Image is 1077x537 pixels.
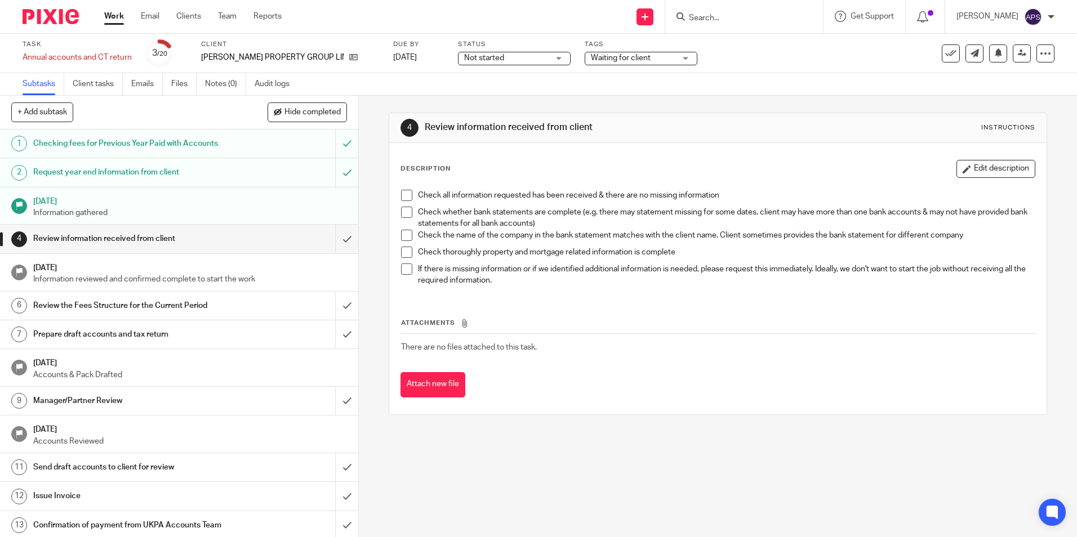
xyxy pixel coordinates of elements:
[981,123,1035,132] div: Instructions
[418,247,1034,258] p: Check thoroughly property and mortgage related information is complete
[458,40,571,49] label: Status
[33,421,348,435] h1: [DATE]
[33,326,227,343] h1: Prepare draft accounts and tax return
[851,12,894,20] span: Get Support
[11,231,27,247] div: 4
[591,54,651,62] span: Waiting for client
[23,9,79,24] img: Pixie
[956,11,1018,22] p: [PERSON_NAME]
[33,436,348,447] p: Accounts Reviewed
[201,52,344,63] p: [PERSON_NAME] PROPERTY GROUP LIMITED
[176,11,201,22] a: Clients
[418,207,1034,230] p: Check whether bank statements are complete (e.g. there may statement missing for some dates, clie...
[418,230,1034,241] p: Check the name of the company in the bank statement matches with the client name. Client sometime...
[33,392,227,409] h1: Manager/Partner Review
[585,40,697,49] label: Tags
[33,517,227,534] h1: Confirmation of payment from UKPA Accounts Team
[11,165,27,181] div: 2
[171,73,197,95] a: Files
[33,135,227,152] h1: Checking fees for Previous Year Paid with Accounts
[33,297,227,314] h1: Review the Fees Structure for the Current Period
[33,274,348,285] p: Information reviewed and confirmed complete to start the work
[11,517,27,533] div: 13
[11,393,27,409] div: 9
[205,73,246,95] a: Notes (0)
[23,40,132,49] label: Task
[11,136,27,151] div: 1
[400,119,419,137] div: 4
[284,108,341,117] span: Hide completed
[131,73,163,95] a: Emails
[23,73,64,95] a: Subtasks
[11,489,27,504] div: 12
[218,11,237,22] a: Team
[253,11,282,22] a: Reports
[401,320,455,326] span: Attachments
[956,160,1035,178] button: Edit description
[425,122,742,133] h1: Review information received from client
[11,459,27,475] div: 11
[152,47,167,60] div: 3
[33,193,348,207] h1: [DATE]
[255,73,298,95] a: Audit logs
[33,207,348,218] p: Information gathered
[11,298,27,314] div: 6
[688,14,789,24] input: Search
[33,459,227,476] h1: Send draft accounts to client for review
[33,487,227,504] h1: Issue Invoice
[268,102,347,122] button: Hide completed
[33,355,348,369] h1: [DATE]
[141,11,159,22] a: Email
[33,230,227,247] h1: Review information received from client
[73,73,123,95] a: Client tasks
[418,190,1034,201] p: Check all information requested has been received & there are no missing information
[157,51,167,57] small: /20
[393,40,444,49] label: Due by
[33,164,227,181] h1: Request year end information from client
[464,54,504,62] span: Not started
[393,53,417,61] span: [DATE]
[400,164,451,173] p: Description
[400,372,465,397] button: Attach new file
[104,11,124,22] a: Work
[1024,8,1042,26] img: svg%3E
[33,369,348,381] p: Accounts & Pack Drafted
[11,102,73,122] button: + Add subtask
[23,52,132,63] div: Annual accounts and CT return
[418,263,1034,287] p: If there is missing information or if we identified additional information is needed, please requ...
[33,259,348,274] h1: [DATE]
[401,343,537,351] span: There are no files attached to this task.
[11,326,27,342] div: 7
[201,40,379,49] label: Client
